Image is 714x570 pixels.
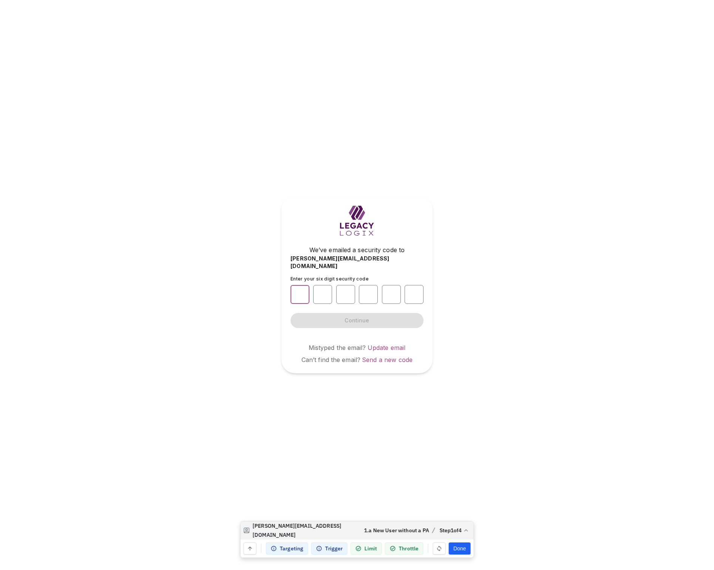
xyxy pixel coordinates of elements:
a: Send a new code [362,356,413,364]
button: Step1of4 [438,524,470,536]
span: We’ve emailed a security code to [309,245,405,254]
span: 1.a New User without a PA [364,526,429,535]
span: Enter your six digit security code [291,276,369,282]
div: Trigger [311,542,348,555]
span: [PERSON_NAME][EMAIL_ADDRESS][DOMAIN_NAME] [291,255,423,270]
span: Step 1 of 4 [439,526,461,535]
span: Mistyped the email? [309,344,366,351]
div: Limit [351,542,382,555]
div: Throttle [385,542,423,555]
span: Can’t find the email? [301,356,360,364]
span: [PERSON_NAME][EMAIL_ADDRESS][DOMAIN_NAME] [253,521,346,539]
button: Done [449,542,470,555]
div: Targeting [266,542,308,555]
a: Update email [368,344,406,351]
